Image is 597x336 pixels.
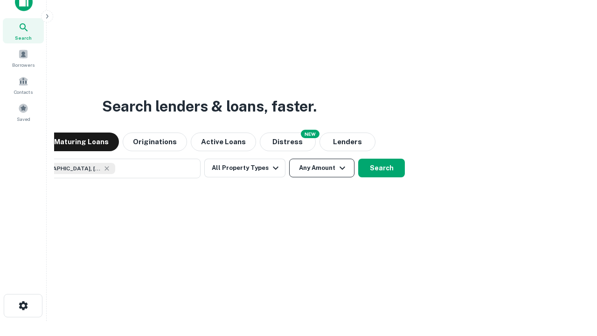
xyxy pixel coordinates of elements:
button: Originations [123,133,187,151]
button: Search distressed loans with lien and other non-mortgage details. [260,133,316,151]
a: Saved [3,99,44,125]
button: Maturing Loans [44,133,119,151]
span: Borrowers [12,61,35,69]
iframe: Chat Widget [550,261,597,306]
span: Search [15,34,32,42]
button: Any Amount [289,159,354,177]
button: Active Loans [191,133,256,151]
a: Borrowers [3,45,44,70]
a: Search [3,18,44,43]
a: Contacts [3,72,44,98]
button: Lenders [319,133,375,151]
div: NEW [301,130,319,138]
button: Search [358,159,405,177]
span: Saved [17,115,30,123]
h3: Search lenders & loans, faster. [102,95,317,118]
button: All Property Types [204,159,285,177]
span: Contacts [14,88,33,96]
span: [GEOGRAPHIC_DATA], [GEOGRAPHIC_DATA], [GEOGRAPHIC_DATA] [31,164,101,173]
button: [GEOGRAPHIC_DATA], [GEOGRAPHIC_DATA], [GEOGRAPHIC_DATA] [14,159,201,178]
